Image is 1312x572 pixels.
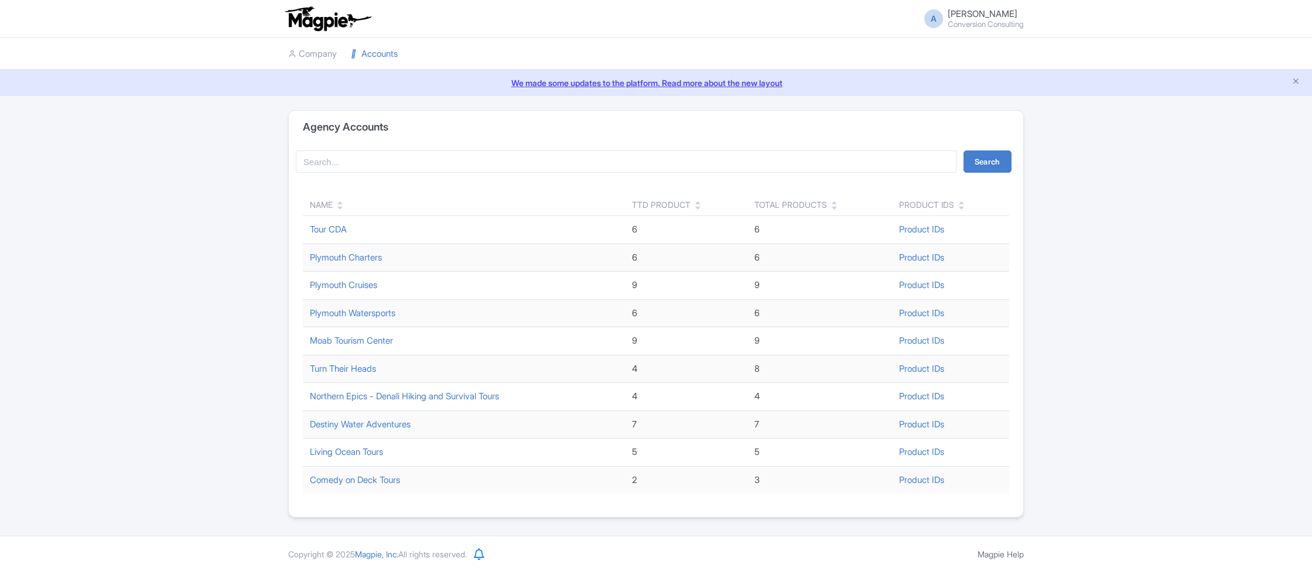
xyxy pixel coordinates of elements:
a: Product IDs [899,224,944,235]
div: Product IDs [899,198,954,211]
td: 6 [625,216,747,244]
a: We made some updates to the platform. Read more about the new layout [7,77,1305,89]
a: Company [288,38,337,70]
h4: Agency Accounts [303,121,388,133]
td: 9 [625,272,747,300]
td: 9 [625,327,747,355]
div: Copyright © 2025 All rights reserved. [281,548,474,560]
span: A [924,9,943,28]
td: 4 [747,383,892,411]
td: 5 [747,439,892,467]
button: Close announcement [1291,76,1300,89]
td: 7 [625,410,747,439]
td: 2 [625,466,747,494]
button: Search [963,150,1012,173]
a: Turn Their Heads [310,363,376,374]
a: Product IDs [899,391,944,402]
a: A [PERSON_NAME] Conversion Consulting [917,9,1024,28]
span: Magpie, Inc. [355,549,398,559]
a: Northern Epics - Denali Hiking and Survival Tours [310,391,499,402]
a: Product IDs [899,335,944,346]
td: 3 [747,466,892,494]
td: 4 [625,355,747,383]
a: Accounts [351,38,398,70]
a: Product IDs [899,252,944,263]
td: 6 [625,299,747,327]
td: 9 [747,327,892,355]
td: 7 [747,410,892,439]
a: Product IDs [899,279,944,290]
a: Destiny Water Adventures [310,419,411,430]
a: Plymouth Cruises [310,279,377,290]
div: Total Products [754,198,827,211]
a: Tour CDA [310,224,347,235]
a: Plymouth Charters [310,252,382,263]
div: Name [310,198,333,211]
a: Plymouth Watersports [310,307,395,318]
a: Magpie Help [978,549,1024,559]
a: Product IDs [899,419,944,430]
td: 9 [747,272,892,300]
td: 6 [625,244,747,272]
div: TTD Product [632,198,691,211]
img: logo-ab69f6fb50320c5b225c76a69d11143b.png [282,6,373,32]
input: Search... [296,150,956,173]
a: Product IDs [899,474,944,485]
a: Product IDs [899,446,944,457]
span: [PERSON_NAME] [948,8,1017,19]
td: 4 [625,383,747,411]
td: 6 [747,216,892,244]
a: Product IDs [899,363,944,374]
a: Product IDs [899,307,944,318]
td: 6 [747,244,892,272]
td: 5 [625,439,747,467]
a: Comedy on Deck Tours [310,474,400,485]
a: Moab Tourism Center [310,335,393,346]
td: 6 [747,299,892,327]
small: Conversion Consulting [948,20,1024,28]
a: Living Ocean Tours [310,446,383,457]
td: 8 [747,355,892,383]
